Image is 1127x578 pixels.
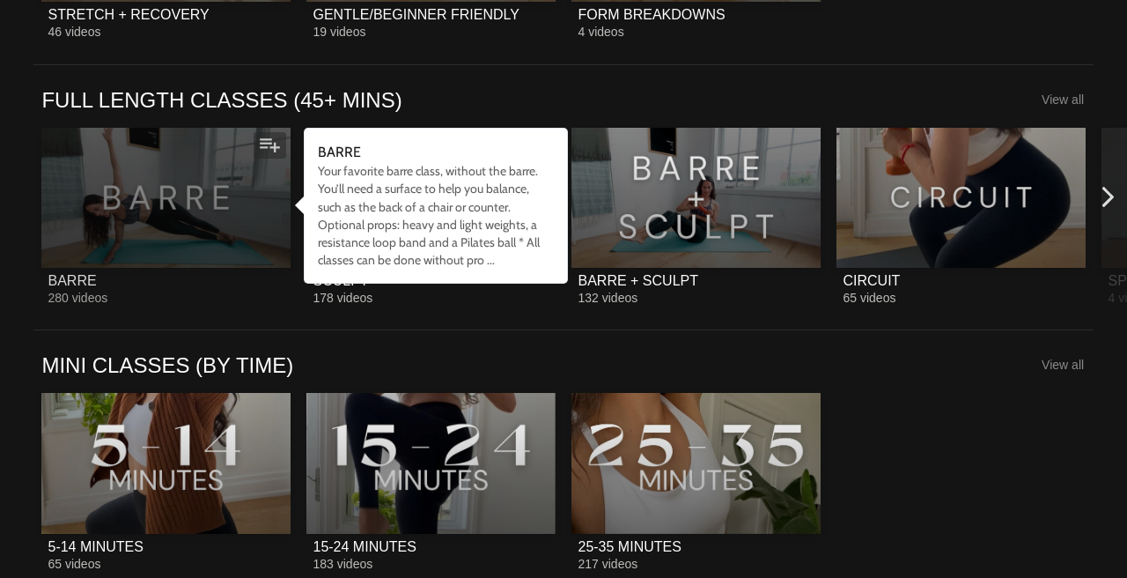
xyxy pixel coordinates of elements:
span: 46 videos [48,25,100,39]
span: 65 videos [48,557,100,571]
div: CIRCUIT [843,272,900,289]
strong: BARRE [318,144,361,160]
a: BARRE + SCULPTBARRE + SCULPT132 videos [571,128,821,305]
div: STRETCH + RECOVERY [48,6,209,23]
a: 15-24 MINUTES15-24 MINUTES183 videos [306,393,556,570]
span: 280 videos [48,291,107,305]
a: BARREBARRE280 videos [41,128,291,305]
div: FORM BREAKDOWNS [578,6,725,23]
a: FULL LENGTH CLASSES (45+ MINS) [41,86,401,114]
a: MINI CLASSES (BY TIME) [41,352,293,379]
span: 217 videos [578,557,637,571]
div: GENTLE/BEGINNER FRIENDLY [313,6,519,23]
a: View all [1042,358,1084,372]
div: BARRE + SCULPT [578,272,697,289]
div: Your favorite barre class, without the barre. You’ll need a surface to help you balance, such as ... [318,162,554,270]
div: BARRE [48,272,96,289]
span: 4 videos [578,25,623,39]
a: View all [1042,93,1084,107]
div: 15-24 MINUTES [313,538,416,555]
span: 183 videos [313,557,372,571]
button: Add to my list [254,132,286,159]
a: CIRCUITCIRCUIT65 videos [836,128,1086,305]
span: 178 videos [313,291,372,305]
a: 25-35 MINUTES25-35 MINUTES217 videos [571,393,821,570]
div: 25-35 MINUTES [578,538,681,555]
span: 132 videos [578,291,637,305]
div: 5-14 MINUTES [48,538,143,555]
a: 5-14 MINUTES5-14 MINUTES65 videos [41,393,291,570]
span: 19 videos [313,25,365,39]
span: 65 videos [843,291,895,305]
